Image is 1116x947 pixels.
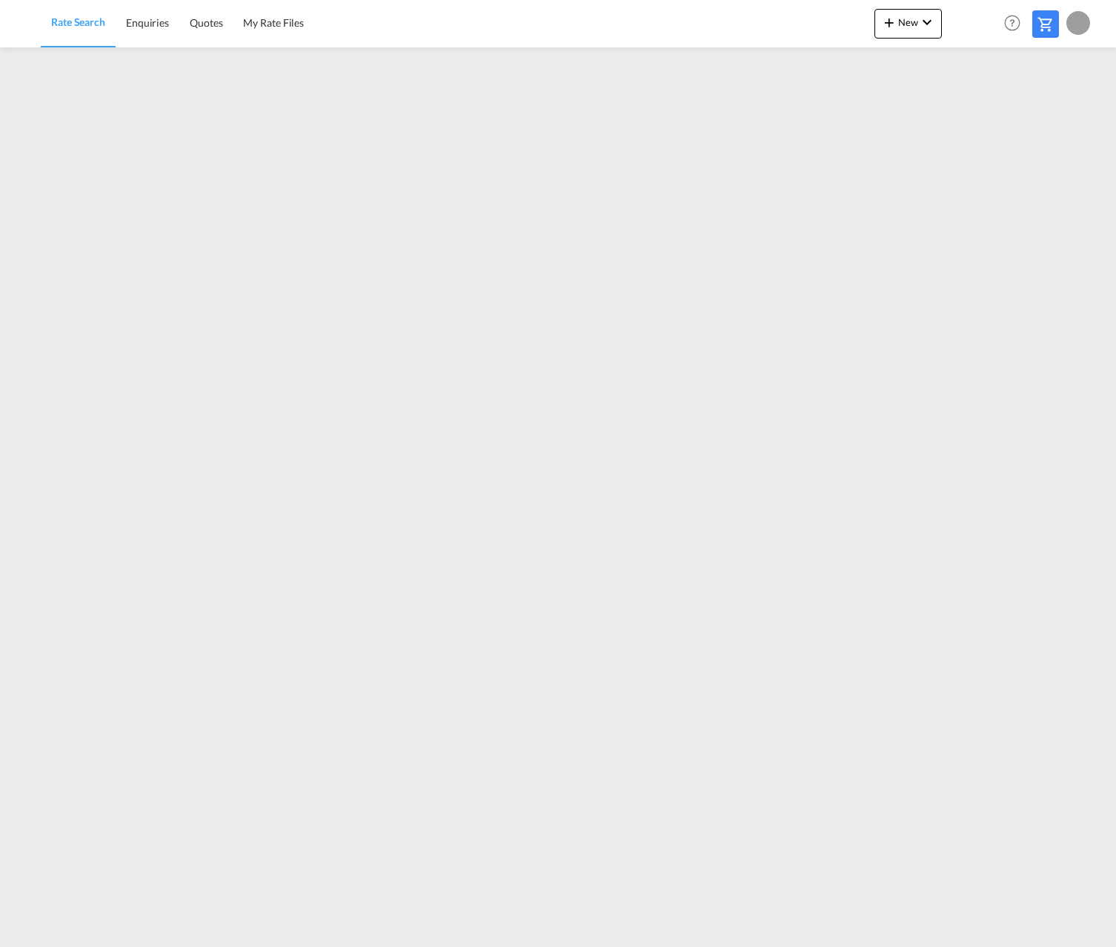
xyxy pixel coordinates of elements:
button: icon-plus 400-fgNewicon-chevron-down [874,9,942,39]
span: Quotes [190,16,222,29]
span: Rate Search [51,16,105,28]
span: New [880,16,936,28]
div: Help [1000,10,1032,37]
md-icon: icon-chevron-down [918,13,936,31]
span: My Rate Files [243,16,304,29]
span: Help [1000,10,1025,36]
span: Enquiries [126,16,169,29]
md-icon: icon-plus 400-fg [880,13,898,31]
